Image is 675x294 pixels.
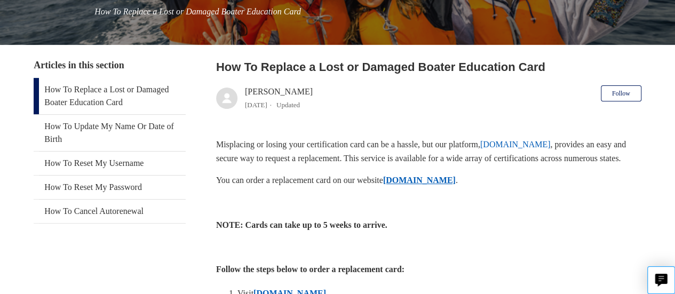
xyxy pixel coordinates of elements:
li: Updated [276,101,300,109]
div: [PERSON_NAME] [245,85,313,111]
strong: Follow the steps below to order a replacement card: [216,265,404,274]
span: Articles in this section [34,60,124,70]
a: How To Replace a Lost or Damaged Boater Education Card [34,78,186,114]
a: [DOMAIN_NAME] [480,140,551,149]
a: How To Update My Name Or Date of Birth [34,115,186,151]
h2: How To Replace a Lost or Damaged Boater Education Card [216,58,641,76]
a: [DOMAIN_NAME] [383,176,456,185]
a: How To Reset My Password [34,176,186,199]
span: . [456,176,458,185]
time: 04/08/2025, 09:48 [245,101,267,109]
p: Misplacing or losing your certification card can be a hassle, but our platform, , provides an eas... [216,138,641,165]
button: Follow Article [601,85,641,101]
button: Live chat [647,266,675,294]
span: How To Replace a Lost or Damaged Boater Education Card [94,7,301,16]
span: You can order a replacement card on our website [216,176,383,185]
strong: NOTE: Cards can take up to 5 weeks to arrive. [216,220,387,229]
a: How To Cancel Autorenewal [34,200,186,223]
a: How To Reset My Username [34,152,186,175]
